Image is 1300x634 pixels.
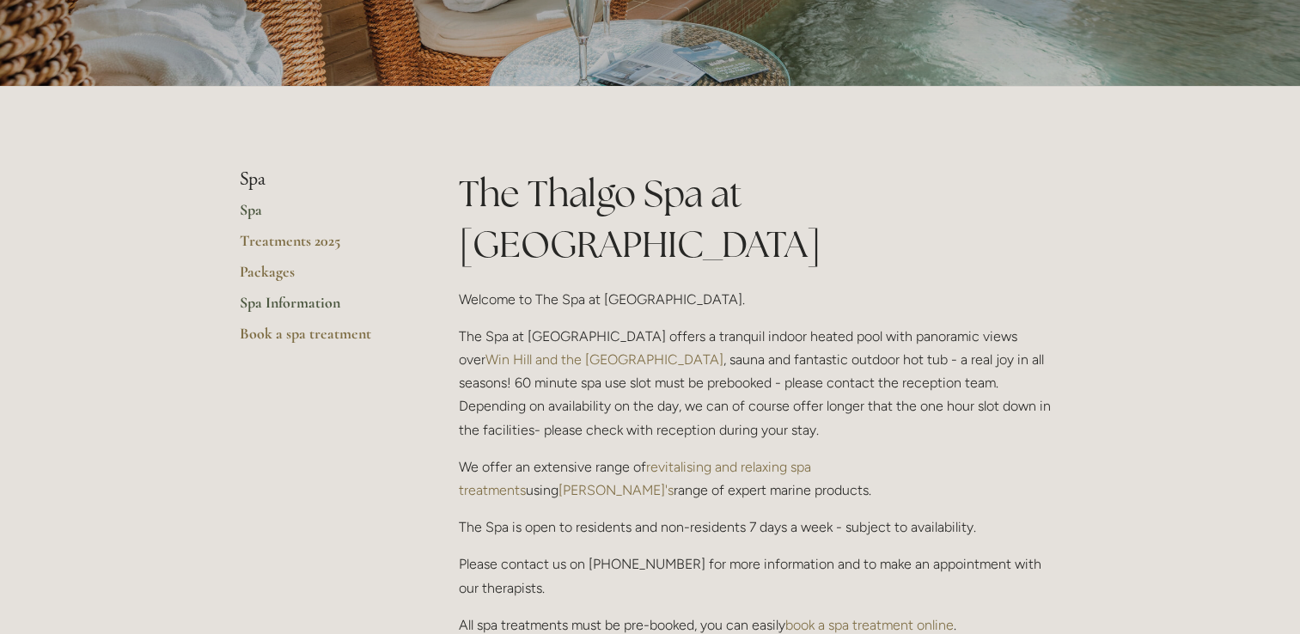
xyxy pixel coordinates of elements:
[240,262,404,293] a: Packages
[459,288,1061,311] p: Welcome to The Spa at [GEOGRAPHIC_DATA].
[459,552,1061,599] p: Please contact us on [PHONE_NUMBER] for more information and to make an appointment with our ther...
[459,455,1061,502] p: We offer an extensive range of using range of expert marine products.
[240,324,404,355] a: Book a spa treatment
[459,168,1061,270] h1: The Thalgo Spa at [GEOGRAPHIC_DATA]
[240,168,404,191] li: Spa
[240,200,404,231] a: Spa
[459,515,1061,539] p: The Spa is open to residents and non-residents 7 days a week - subject to availability.
[485,351,723,368] a: Win Hill and the [GEOGRAPHIC_DATA]
[558,482,674,498] a: [PERSON_NAME]'s
[459,325,1061,442] p: The Spa at [GEOGRAPHIC_DATA] offers a tranquil indoor heated pool with panoramic views over , sau...
[785,617,954,633] a: book a spa treatment online
[240,231,404,262] a: Treatments 2025
[240,293,404,324] a: Spa Information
